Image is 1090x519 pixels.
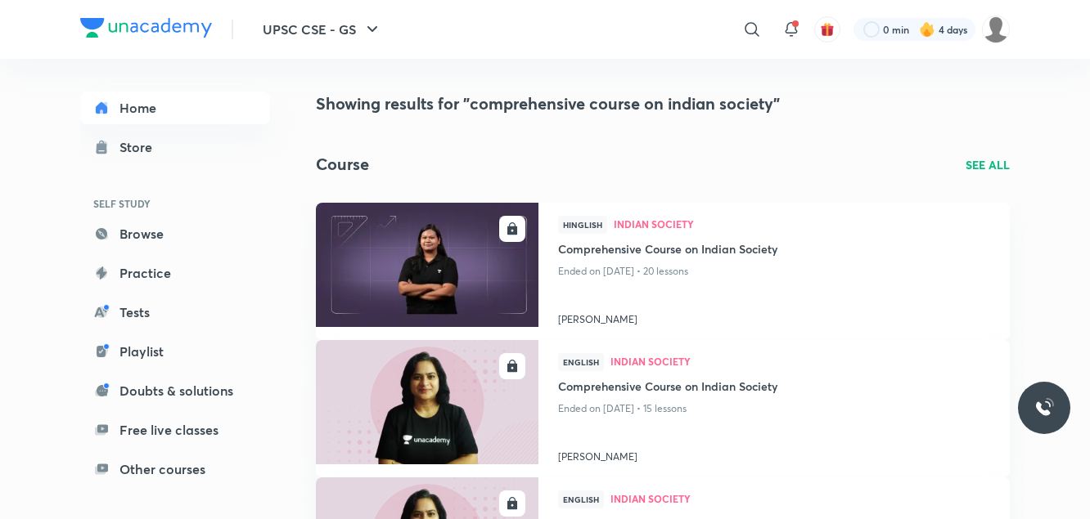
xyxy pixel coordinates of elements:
[253,13,392,46] button: UPSC CSE - GS
[982,16,1010,43] img: LEKHA
[814,16,840,43] button: avatar
[80,18,212,42] a: Company Logo
[558,216,607,234] span: Hinglish
[313,338,540,465] img: new-thumbnail
[313,201,540,328] img: new-thumbnail
[558,443,990,464] a: [PERSON_NAME]
[614,219,990,230] a: Indian Society
[80,18,212,38] img: Company Logo
[80,296,270,329] a: Tests
[610,494,990,505] a: Indian Society
[316,340,538,477] a: new-thumbnail
[558,490,604,508] span: English
[316,152,369,177] h2: Course
[1034,398,1054,418] img: ttu
[80,131,270,163] a: Store
[80,217,270,250] a: Browse
[316,92,1010,116] h4: Showing results for "comprehensive course on indian society"
[80,374,270,407] a: Doubts & solutions
[614,219,990,229] span: Indian Society
[610,356,990,368] a: Indian Society
[820,22,835,37] img: avatar
[966,156,1010,173] a: SEE ALL
[80,414,270,446] a: Free live classes
[558,353,604,371] span: English
[80,92,270,124] a: Home
[80,335,270,368] a: Playlist
[558,261,990,282] p: Ended on [DATE] • 20 lessons
[610,356,990,366] span: Indian Society
[610,494,990,503] span: Indian Society
[558,378,990,398] a: Comprehensive Course on Indian Society
[558,306,990,327] a: [PERSON_NAME]
[316,203,538,340] a: new-thumbnail
[558,398,990,419] p: Ended on [DATE] • 15 lessons
[80,453,270,485] a: Other courses
[80,257,270,289] a: Practice
[80,190,270,217] h6: SELF STUDY
[919,21,935,38] img: streak
[558,240,990,261] a: Comprehensive Course on Indian Society
[119,137,162,157] div: Store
